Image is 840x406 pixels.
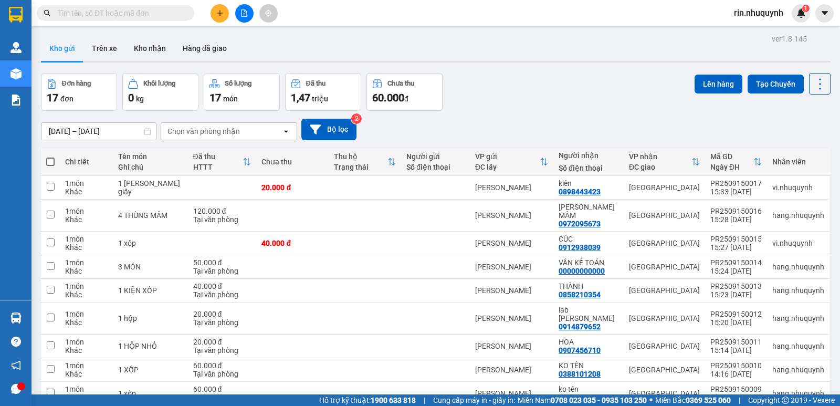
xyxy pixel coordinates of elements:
[128,91,134,104] span: 0
[772,211,824,220] div: hang.nhuquynh
[629,263,700,271] div: [GEOGRAPHIC_DATA]
[710,393,762,402] div: 14:15 [DATE]
[193,258,251,267] div: 50.000 đ
[559,282,618,290] div: THÀNH
[705,148,767,176] th: Toggle SortBy
[193,282,251,290] div: 40.000 đ
[475,366,548,374] div: [PERSON_NAME]
[65,215,108,224] div: Khác
[118,152,183,161] div: Tên món
[291,91,310,104] span: 1,47
[312,95,328,103] span: triệu
[136,95,144,103] span: kg
[710,338,762,346] div: PR2509150011
[211,4,229,23] button: plus
[559,164,618,172] div: Số điện thoại
[686,396,731,404] strong: 0369 525 060
[655,394,731,406] span: Miền Bắc
[475,152,540,161] div: VP gửi
[710,188,762,196] div: 15:33 [DATE]
[629,389,700,398] div: [GEOGRAPHIC_DATA]
[772,183,824,192] div: vi.nhuquynh
[772,366,824,374] div: hang.nhuquynh
[10,95,22,106] img: solution-icon
[629,342,700,350] div: [GEOGRAPHIC_DATA]
[334,163,387,171] div: Trạng thái
[629,286,700,295] div: [GEOGRAPHIC_DATA]
[710,282,762,290] div: PR2509150013
[649,398,653,402] span: ⚪️
[10,313,22,324] img: warehouse-icon
[782,397,789,404] span: copyright
[204,73,280,111] button: Số lượng17món
[475,286,548,295] div: [PERSON_NAME]
[118,163,183,171] div: Ghi chú
[10,42,22,53] img: warehouse-icon
[710,215,762,224] div: 15:28 [DATE]
[559,151,618,160] div: Người nhận
[772,389,824,398] div: hang.nhuquynh
[301,119,356,140] button: Bộ lọc
[559,220,601,228] div: 0972095673
[65,338,108,346] div: 1 món
[282,127,290,136] svg: open
[624,148,705,176] th: Toggle SortBy
[559,188,601,196] div: 0898443423
[772,239,824,247] div: vi.nhuquynh
[143,80,175,87] div: Khối lượng
[193,310,251,318] div: 20.000 đ
[772,33,807,45] div: ver 1.8.145
[65,393,108,402] div: Khác
[65,318,108,327] div: Khác
[9,7,23,23] img: logo-vxr
[772,314,824,322] div: hang.nhuquynh
[65,346,108,355] div: Khác
[710,258,762,267] div: PR2509150014
[629,211,700,220] div: [GEOGRAPHIC_DATA]
[11,384,21,394] span: message
[629,239,700,247] div: [GEOGRAPHIC_DATA]
[223,95,238,103] span: món
[58,7,182,19] input: Tìm tên, số ĐT hoặc mã đơn
[118,179,183,196] div: 1 kiện cục giấy
[404,95,408,103] span: đ
[406,152,465,161] div: Người gửi
[710,370,762,378] div: 14:16 [DATE]
[726,6,792,19] span: rin.nhuquynh
[118,314,183,322] div: 1 hộp
[772,263,824,271] div: hang.nhuquynh
[559,338,618,346] div: HOA
[193,290,251,299] div: Tại văn phòng
[710,361,762,370] div: PR2509150010
[551,396,647,404] strong: 0708 023 035 - 0935 103 250
[475,263,548,271] div: [PERSON_NAME]
[193,370,251,378] div: Tại văn phòng
[772,158,824,166] div: Nhân viên
[118,389,183,398] div: 1 xốp
[235,4,254,23] button: file-add
[261,239,323,247] div: 40.000 đ
[559,203,618,220] div: PHAY MÂM
[259,4,278,23] button: aim
[11,360,21,370] span: notification
[306,80,325,87] div: Đã thu
[225,80,251,87] div: Số lượng
[285,73,361,111] button: Đã thu1,47 triệu
[772,286,824,295] div: hang.nhuquynh
[118,366,183,374] div: 1 XỐP
[559,346,601,355] div: 0907456710
[118,239,183,247] div: 1 xốp
[802,5,810,12] sup: 1
[710,290,762,299] div: 15:23 [DATE]
[710,207,762,215] div: PR2509150016
[261,158,323,166] div: Chưa thu
[710,318,762,327] div: 15:20 [DATE]
[629,314,700,322] div: [GEOGRAPHIC_DATA]
[559,235,618,243] div: CÚC
[559,370,601,378] div: 0388101208
[710,179,762,188] div: PR2509150017
[351,113,362,124] sup: 2
[193,361,251,370] div: 60.000 đ
[475,183,548,192] div: [PERSON_NAME]
[387,80,414,87] div: Chưa thu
